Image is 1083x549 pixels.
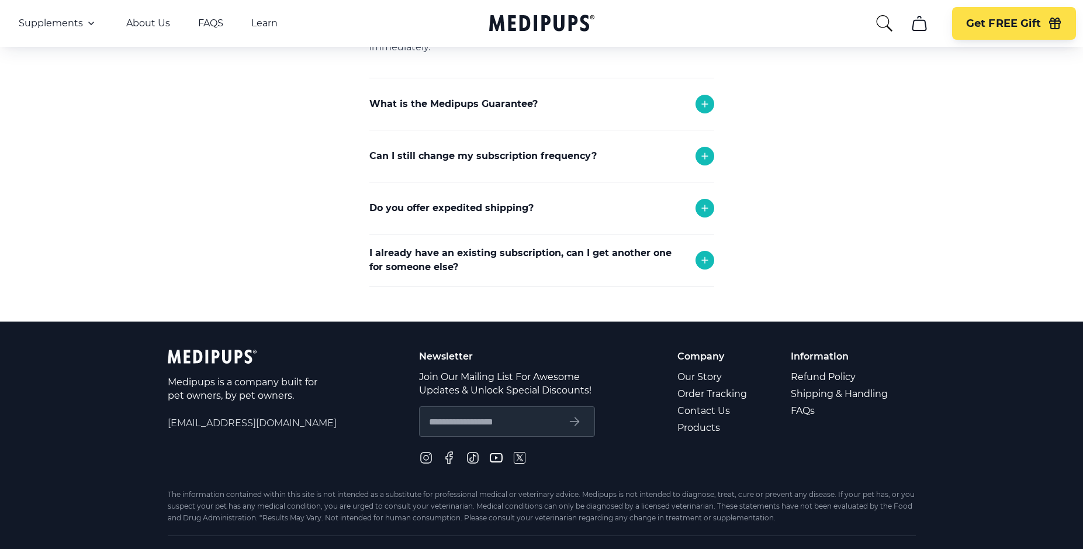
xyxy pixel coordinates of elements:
p: I already have an existing subscription, can I get another one for someone else? [369,246,684,274]
a: Order Tracking [677,385,749,402]
button: Supplements [19,16,98,30]
button: search [875,14,894,33]
div: If you received the wrong product or your product was damaged in transit, we will replace it with... [369,130,714,205]
p: Do you offer expedited shipping? [369,201,534,215]
p: Join Our Mailing List For Awesome Updates & Unlock Special Discounts! [419,370,595,397]
div: Absolutely! Simply place the order and use the shipping address of the person who will receive th... [369,286,714,347]
div: The information contained within this site is not intended as a substitute for professional medic... [168,489,916,524]
a: Refund Policy [791,368,890,385]
a: Our Story [677,368,749,385]
span: Get FREE Gift [966,17,1041,30]
a: FAQS [198,18,223,29]
span: Supplements [19,18,83,29]
a: Shipping & Handling [791,385,890,402]
p: Newsletter [419,350,595,363]
p: Information [791,350,890,363]
p: Can I still change my subscription frequency? [369,149,597,163]
a: Contact Us [677,402,749,419]
a: Products [677,419,749,436]
p: Medipups is a company built for pet owners, by pet owners. [168,375,320,402]
p: Company [677,350,749,363]
button: Get FREE Gift [952,7,1076,40]
p: What is the Medipups Guarantee? [369,97,538,111]
a: Learn [251,18,278,29]
a: Medipups [489,12,594,36]
div: Yes you can. Simply reach out to support and we will adjust your monthly deliveries! [369,182,714,243]
div: Yes we do! Please reach out to support and we will try to accommodate any request. [369,234,714,295]
a: About Us [126,18,170,29]
span: [EMAIL_ADDRESS][DOMAIN_NAME] [168,416,337,430]
a: FAQs [791,402,890,419]
button: cart [905,9,933,37]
